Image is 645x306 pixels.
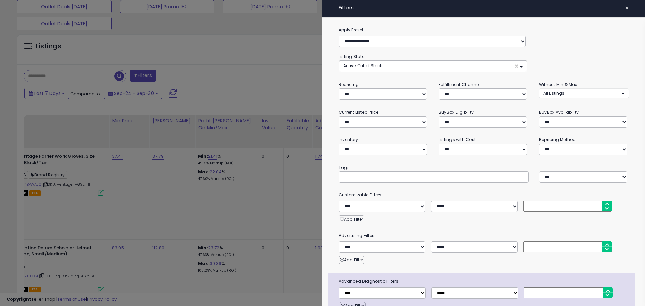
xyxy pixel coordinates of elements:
span: All Listings [543,90,564,96]
button: Active, Out of Stock × [339,61,527,72]
small: BuyBox Availability [539,109,579,115]
span: Active, Out of Stock [343,63,382,69]
small: Repricing Method [539,137,576,142]
button: × [622,3,632,13]
small: Without Min & Max [539,82,577,87]
button: Add Filter [339,256,364,264]
small: Repricing [339,82,359,87]
small: Customizable Filters [334,191,634,199]
span: × [625,3,629,13]
label: Apply Preset: [334,26,634,34]
button: Add Filter [339,215,364,223]
small: Fulfillment Channel [439,82,480,87]
h4: Filters [339,5,629,11]
small: Advertising Filters [334,232,634,239]
small: Tags [334,164,634,171]
button: All Listings [539,88,629,98]
span: × [514,63,519,70]
small: Inventory [339,137,358,142]
small: Listing State [339,54,364,59]
small: Current Listed Price [339,109,378,115]
small: BuyBox Eligibility [439,109,474,115]
span: Advanced Diagnostic Filters [334,278,635,285]
small: Listings with Cost [439,137,476,142]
